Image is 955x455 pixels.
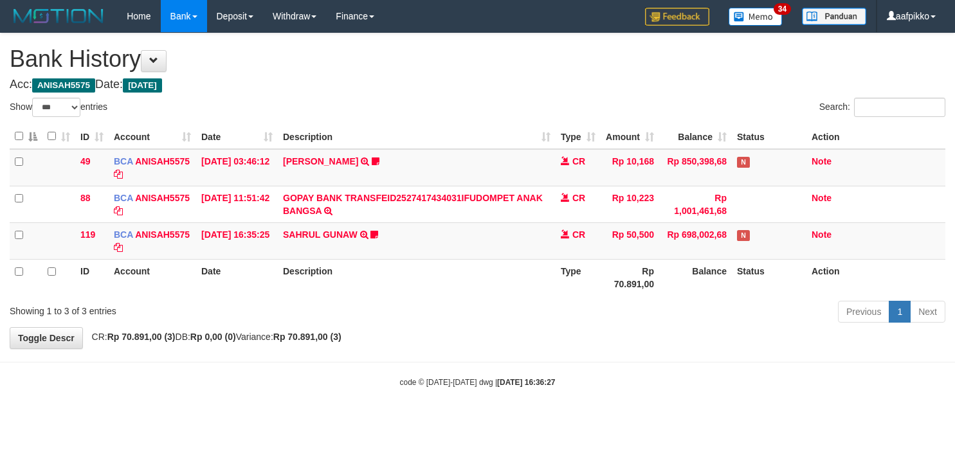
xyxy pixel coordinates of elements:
[601,259,659,296] th: Rp 70.891,00
[278,124,556,149] th: Description: activate to sort column ascending
[10,46,945,72] h1: Bank History
[190,332,236,342] strong: Rp 0,00 (0)
[838,301,889,323] a: Previous
[135,229,190,240] a: ANISAH5575
[114,193,133,203] span: BCA
[910,301,945,323] a: Next
[109,259,196,296] th: Account
[196,222,278,259] td: [DATE] 16:35:25
[854,98,945,117] input: Search:
[114,156,133,166] span: BCA
[10,78,945,91] h4: Acc: Date:
[86,332,341,342] span: CR: DB: Variance:
[802,8,866,25] img: panduan.png
[572,193,585,203] span: CR
[812,156,832,166] a: Note
[32,98,80,117] select: Showentries
[806,259,945,296] th: Action
[10,327,83,349] a: Toggle Descr
[729,8,783,26] img: Button%20Memo.svg
[32,78,95,93] span: ANISAH5575
[812,229,832,240] a: Note
[659,259,732,296] th: Balance
[732,259,806,296] th: Status
[135,193,190,203] a: ANISAH5575
[196,149,278,186] td: [DATE] 03:46:12
[42,124,75,149] th: : activate to sort column ascending
[400,378,556,387] small: code © [DATE]-[DATE] dwg |
[556,124,601,149] th: Type: activate to sort column ascending
[601,124,659,149] th: Amount: activate to sort column ascending
[645,8,709,26] img: Feedback.jpg
[659,149,732,186] td: Rp 850,398,68
[497,378,555,387] strong: [DATE] 16:36:27
[659,186,732,222] td: Rp 1,001,461,68
[737,230,750,241] span: Has Note
[109,124,196,149] th: Account: activate to sort column ascending
[123,78,162,93] span: [DATE]
[10,6,107,26] img: MOTION_logo.png
[812,193,832,203] a: Note
[556,259,601,296] th: Type
[80,193,91,203] span: 88
[601,186,659,222] td: Rp 10,223
[737,157,750,168] span: Has Note
[732,124,806,149] th: Status
[659,222,732,259] td: Rp 698,002,68
[273,332,341,342] strong: Rp 70.891,00 (3)
[774,3,791,15] span: 34
[114,206,123,216] a: Copy ANISAH5575 to clipboard
[114,229,133,240] span: BCA
[659,124,732,149] th: Balance: activate to sort column ascending
[572,156,585,166] span: CR
[10,299,388,317] div: Showing 1 to 3 of 3 entries
[806,124,945,149] th: Action
[75,124,109,149] th: ID: activate to sort column ascending
[80,229,95,240] span: 119
[80,156,91,166] span: 49
[283,193,543,216] a: GOPAY BANK TRANSFEID2527417434031IFUDOMPET ANAK BANGSA
[196,186,278,222] td: [DATE] 11:51:42
[889,301,911,323] a: 1
[196,259,278,296] th: Date
[114,169,123,179] a: Copy ANISAH5575 to clipboard
[114,242,123,253] a: Copy ANISAH5575 to clipboard
[10,124,42,149] th: : activate to sort column descending
[819,98,945,117] label: Search:
[601,149,659,186] td: Rp 10,168
[135,156,190,166] a: ANISAH5575
[75,259,109,296] th: ID
[283,229,358,240] a: SAHRUL GUNAW
[10,98,107,117] label: Show entries
[107,332,176,342] strong: Rp 70.891,00 (3)
[572,229,585,240] span: CR
[601,222,659,259] td: Rp 50,500
[283,156,358,166] a: [PERSON_NAME]
[196,124,278,149] th: Date: activate to sort column ascending
[278,259,556,296] th: Description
